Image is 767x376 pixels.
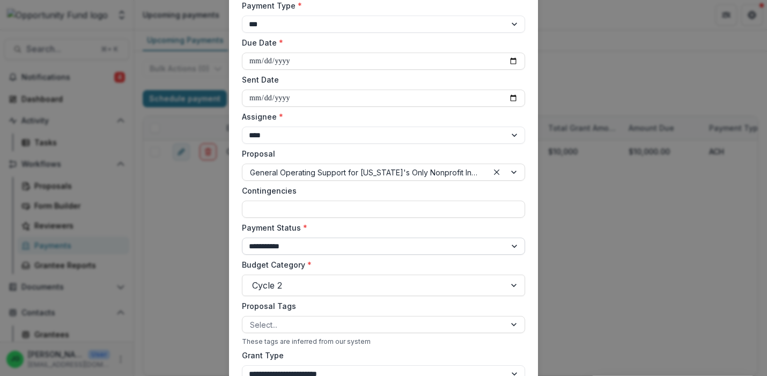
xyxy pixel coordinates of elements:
label: Due Date [242,37,519,48]
div: These tags are inferred from our system [242,337,525,345]
label: Proposal [242,148,519,159]
label: Contingencies [242,185,519,196]
label: Grant Type [242,350,519,361]
label: Proposal Tags [242,300,519,312]
label: Payment Status [242,222,519,233]
div: Clear selected options [490,166,503,179]
label: Sent Date [242,74,519,85]
label: Budget Category [242,259,519,270]
label: Assignee [242,111,519,122]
